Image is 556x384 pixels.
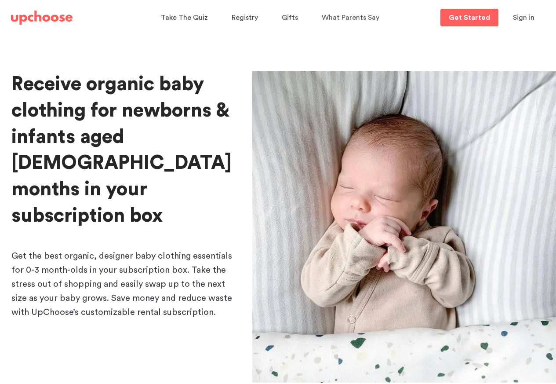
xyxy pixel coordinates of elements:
[513,14,534,21] span: Sign in
[161,14,208,21] span: Take The Quiz
[11,71,238,229] h1: Receive organic baby clothing for newborns & infants aged [DEMOGRAPHIC_DATA] months in your subsc...
[322,9,382,26] a: What Parents Say
[11,11,73,25] img: UpChoose
[11,252,232,317] span: Get the best organic, designer baby clothing essentials for 0-3 month-olds in your subscription b...
[232,14,258,21] span: Registry
[232,9,261,26] a: Registry
[282,9,301,26] a: Gifts
[161,9,211,26] a: Take The Quiz
[502,9,545,26] button: Sign in
[11,9,73,27] a: UpChoose
[440,9,498,26] a: Get Started
[282,14,298,21] span: Gifts
[449,14,490,21] p: Get Started
[322,14,379,21] span: What Parents Say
